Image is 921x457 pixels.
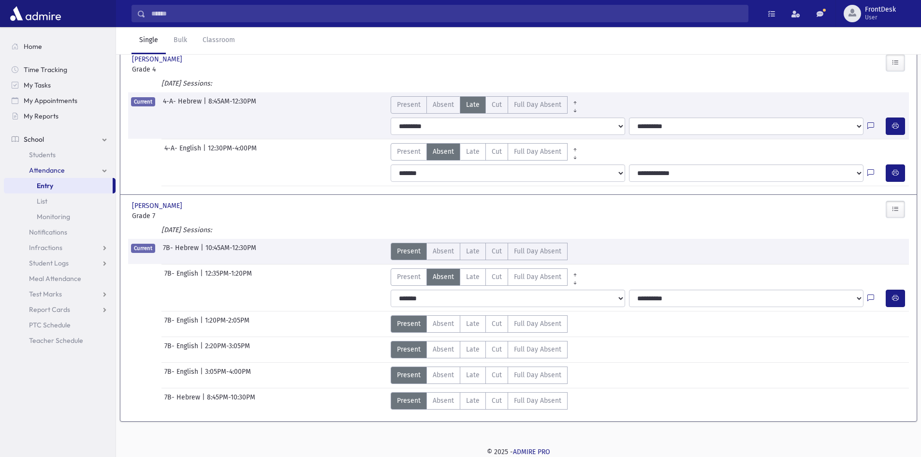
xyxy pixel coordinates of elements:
[37,197,47,206] span: List
[397,344,421,354] span: Present
[433,396,454,406] span: Absent
[397,272,421,282] span: Present
[29,259,69,267] span: Student Logs
[466,100,480,110] span: Late
[132,211,253,221] span: Grade 7
[4,193,116,209] a: List
[4,62,116,77] a: Time Tracking
[391,143,583,161] div: AttTypes
[164,268,200,286] span: 7B- English
[4,209,116,224] a: Monitoring
[24,65,67,74] span: Time Tracking
[466,147,480,157] span: Late
[29,228,67,236] span: Notifications
[29,321,71,329] span: PTC Schedule
[205,315,249,333] span: 1:20PM-2:05PM
[208,96,256,114] span: 8:45AM-12:30PM
[24,112,58,120] span: My Reports
[203,143,208,161] span: |
[37,181,53,190] span: Entry
[466,370,480,380] span: Late
[514,396,561,406] span: Full Day Absent
[466,272,480,282] span: Late
[132,447,906,457] div: © 2025 -
[433,344,454,354] span: Absent
[514,147,561,157] span: Full Day Absent
[4,39,116,54] a: Home
[205,367,251,384] span: 3:05PM-4:00PM
[865,14,896,21] span: User
[397,319,421,329] span: Present
[146,5,748,22] input: Search
[200,315,205,333] span: |
[4,93,116,108] a: My Appointments
[492,272,502,282] span: Cut
[208,143,257,161] span: 12:30PM-4:00PM
[132,27,166,54] a: Single
[391,341,568,358] div: AttTypes
[163,243,201,260] span: 7B- Hebrew
[24,96,77,105] span: My Appointments
[161,79,212,88] i: [DATE] Sessions:
[161,226,212,234] i: [DATE] Sessions:
[397,147,421,157] span: Present
[514,100,561,110] span: Full Day Absent
[29,150,56,159] span: Students
[514,246,561,256] span: Full Day Absent
[466,319,480,329] span: Late
[391,268,583,286] div: AttTypes
[492,319,502,329] span: Cut
[397,100,421,110] span: Present
[207,392,255,410] span: 8:45PM-10:30PM
[205,243,256,260] span: 10:45AM-12:30PM
[391,243,568,260] div: AttTypes
[8,4,63,23] img: AdmirePro
[397,370,421,380] span: Present
[433,272,454,282] span: Absent
[164,367,200,384] span: 7B- English
[4,333,116,348] a: Teacher Schedule
[205,268,252,286] span: 12:35PM-1:20PM
[24,42,42,51] span: Home
[132,54,184,64] span: [PERSON_NAME]
[568,276,583,284] a: All Later
[4,162,116,178] a: Attendance
[29,166,65,175] span: Attendance
[4,271,116,286] a: Meal Attendance
[433,246,454,256] span: Absent
[202,392,207,410] span: |
[4,108,116,124] a: My Reports
[397,396,421,406] span: Present
[131,97,155,106] span: Current
[514,344,561,354] span: Full Day Absent
[492,246,502,256] span: Cut
[164,341,200,358] span: 7B- English
[865,6,896,14] span: FrontDesk
[164,392,202,410] span: 7B- Hebrew
[433,319,454,329] span: Absent
[391,392,568,410] div: AttTypes
[397,246,421,256] span: Present
[391,315,568,333] div: AttTypes
[4,302,116,317] a: Report Cards
[29,243,62,252] span: Infractions
[492,370,502,380] span: Cut
[466,396,480,406] span: Late
[29,336,83,345] span: Teacher Schedule
[391,96,583,114] div: AttTypes
[204,96,208,114] span: |
[166,27,195,54] a: Bulk
[4,77,116,93] a: My Tasks
[514,370,561,380] span: Full Day Absent
[37,212,70,221] span: Monitoring
[433,147,454,157] span: Absent
[29,290,62,298] span: Test Marks
[4,224,116,240] a: Notifications
[24,81,51,89] span: My Tasks
[466,246,480,256] span: Late
[466,344,480,354] span: Late
[200,268,205,286] span: |
[163,96,204,114] span: 4-A- Hebrew
[164,143,203,161] span: 4-A- English
[492,344,502,354] span: Cut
